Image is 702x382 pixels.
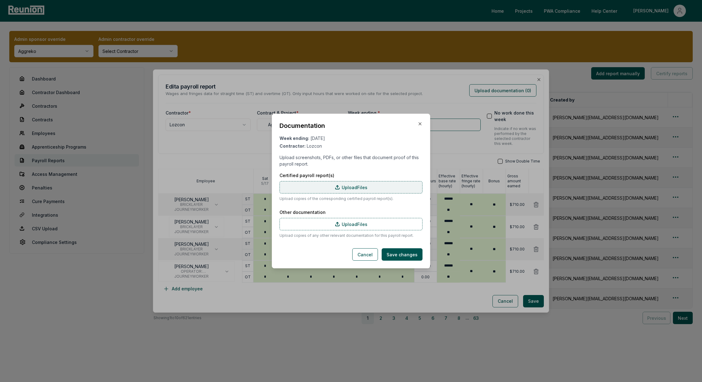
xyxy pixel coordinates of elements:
[279,181,422,193] label: Upload Files
[279,172,422,179] label: Certified payroll report(s)
[279,136,309,141] span: Week ending:
[279,233,422,238] p: Upload copies of any other relevant documentation for this payroll report.
[279,135,422,141] div: [DATE]
[279,143,305,149] span: Contractor:
[279,143,422,149] div: Lozcon
[352,248,378,261] button: Cancel
[279,154,422,167] p: Upload screenshots, PDFs, or other files that document proof of this payroll report.
[279,209,422,215] label: Other documentation
[279,196,422,202] p: Upload copies of the corresponding certified payroll report(s).
[279,218,422,230] label: Upload Files
[279,121,325,130] h2: Documentation
[382,248,422,261] button: Save changes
